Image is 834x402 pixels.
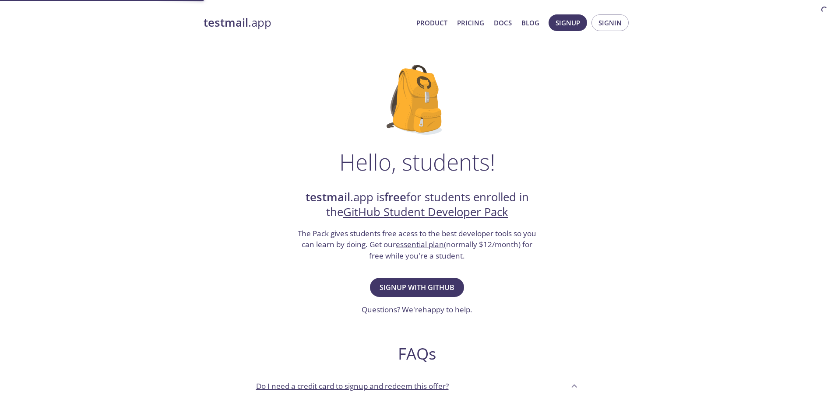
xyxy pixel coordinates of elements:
a: happy to help [422,304,470,315]
a: Product [416,17,447,28]
a: GitHub Student Developer Pack [343,204,508,220]
a: Blog [521,17,539,28]
div: Do I need a credit card to signup and redeem this offer? [249,374,585,398]
a: Docs [494,17,512,28]
strong: testmail [306,189,350,205]
a: essential plan [396,239,444,249]
strong: free [384,189,406,205]
img: github-student-backpack.png [387,65,447,135]
a: Pricing [457,17,484,28]
p: Do I need a credit card to signup and redeem this offer? [256,381,449,392]
button: Signup [549,14,587,31]
h3: Questions? We're . [362,304,472,315]
button: Signup with GitHub [370,278,464,297]
strong: testmail [204,15,248,30]
h2: .app is for students enrolled in the [297,190,538,220]
h3: The Pack gives students free acess to the best developer tools so you can learn by doing. Get our... [297,228,538,262]
span: Signup [556,17,580,28]
h1: Hello, students! [339,149,495,175]
h2: FAQs [249,344,585,364]
span: Signup with GitHub [380,281,454,294]
span: Signin [598,17,622,28]
button: Signin [591,14,629,31]
a: testmail.app [204,15,409,30]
